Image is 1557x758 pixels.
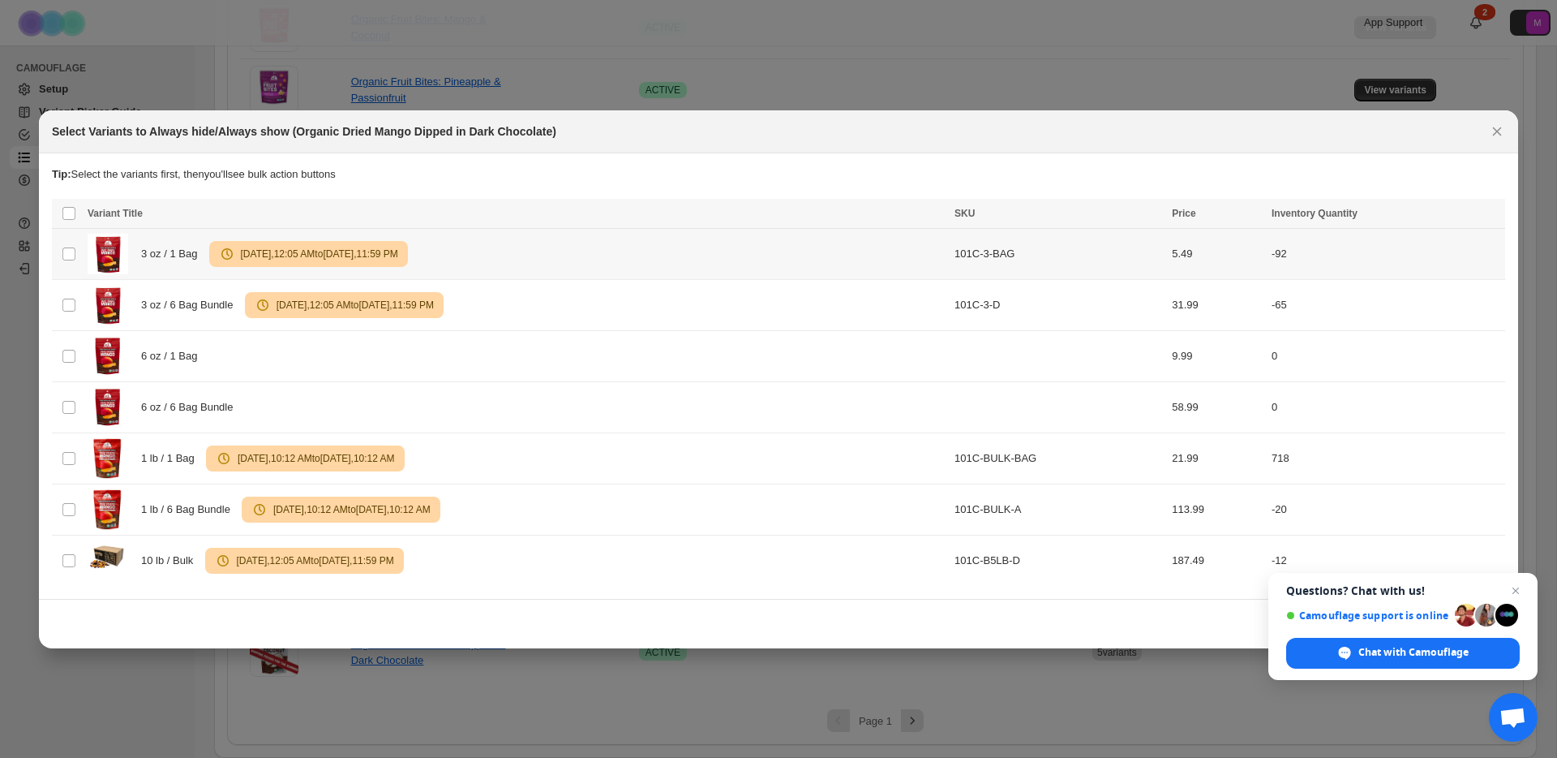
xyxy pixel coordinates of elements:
[1506,581,1525,601] span: Close chat
[88,438,128,479] img: 1lb_1bag.png
[1272,208,1358,219] span: Inventory Quantity
[1167,279,1267,330] td: 31.99
[88,336,128,377] img: 850031185296-01_87543bc8-4930-4129-9bb0-25e9946774c4.png
[231,554,394,567] span: [DATE] , 12:05 AM to [DATE] , 11:59 PM
[271,299,434,312] span: [DATE] , 12:05 AM to [DATE] , 11:59 PM
[88,285,128,325] img: 850031185326-01.png
[1286,609,1449,622] span: Camouflage support is online
[1286,638,1520,669] div: Chat with Camouflage
[1267,228,1505,279] td: -92
[268,503,430,516] span: [DATE] , 10:12 AM to [DATE] , 10:12 AM
[141,399,242,416] span: 6 oz / 6 Bag Bundle
[141,502,239,518] span: 1 lb / 6 Bag Bundle
[88,489,128,530] img: 1lb_1bag.png
[88,208,143,219] span: Variant Title
[232,452,394,465] span: [DATE] , 10:12 AM to [DATE] , 10:12 AM
[950,228,1167,279] td: 101C-3-BAG
[141,297,242,313] span: 3 oz / 6 Bag Bundle
[1167,484,1267,535] td: 113.99
[950,484,1167,535] td: 101C-BULK-A
[1267,279,1505,330] td: -65
[1267,433,1505,484] td: 718
[1267,484,1505,535] td: -20
[52,123,556,140] h2: Select Variants to Always hide/Always show (Organic Dried Mango Dipped in Dark Chocolate)
[1486,120,1508,143] button: Close
[950,535,1167,586] td: 101C-B5LB-D
[1267,535,1505,586] td: -12
[235,248,398,261] span: [DATE] , 12:05 AM to [DATE] , 11:59 PM
[1267,381,1505,433] td: 0
[88,387,128,428] img: 850031185296-01_87543bc8-4930-4129-9bb0-25e9946774c4.png
[1167,381,1267,433] td: 58.99
[88,541,128,581] img: 101C-B5.png
[52,168,71,180] strong: Tip:
[88,234,128,274] img: 850031185326-01.png
[1167,228,1267,279] td: 5.49
[950,433,1167,484] td: 101C-BULK-BAG
[141,450,204,467] span: 1 lb / 1 Bag
[52,166,1505,183] p: Select the variants first, then you'll see bulk action buttons
[141,348,206,364] span: 6 oz / 1 Bag
[141,246,206,262] span: 3 oz / 1 Bag
[1167,535,1267,586] td: 187.49
[1489,693,1538,742] div: Open chat
[950,279,1167,330] td: 101C-3-D
[954,208,975,219] span: SKU
[1267,330,1505,381] td: 0
[1286,584,1520,597] span: Questions? Chat with us!
[1358,645,1469,660] span: Chat with Camouflage
[1167,330,1267,381] td: 9.99
[1167,433,1267,484] td: 21.99
[1172,208,1195,219] span: Price
[141,553,202,569] span: 10 lb / Bulk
